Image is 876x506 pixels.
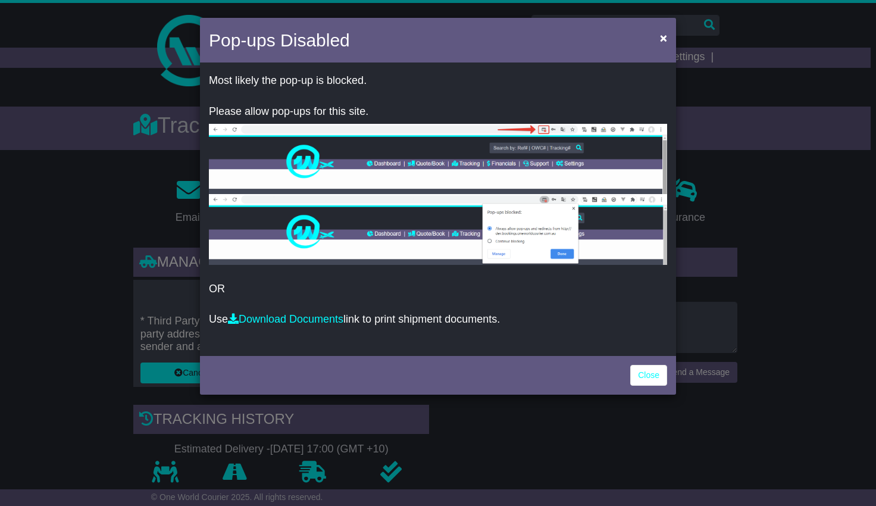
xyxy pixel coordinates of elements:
a: Download Documents [228,313,343,325]
span: × [660,31,667,45]
div: OR [200,65,676,353]
p: Most likely the pop-up is blocked. [209,74,667,88]
img: allow-popup-2.png [209,194,667,265]
a: Close [630,365,667,386]
p: Use link to print shipment documents. [209,313,667,326]
p: Please allow pop-ups for this site. [209,105,667,118]
h4: Pop-ups Disabled [209,27,350,54]
img: allow-popup-1.png [209,124,667,194]
button: Close [654,26,673,50]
